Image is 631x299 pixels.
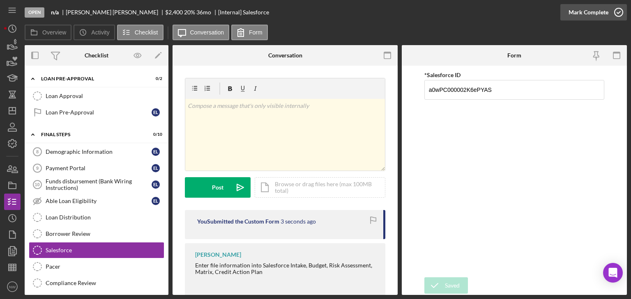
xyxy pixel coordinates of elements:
[46,109,152,116] div: Loan Pre-Approval
[36,149,39,154] tspan: 8
[173,25,230,40] button: Conversation
[66,9,165,16] div: [PERSON_NAME] [PERSON_NAME]
[29,226,164,242] a: Borrower Review
[46,280,164,286] div: Compliance Review
[268,52,302,59] div: Conversation
[29,144,164,160] a: 8Demographic InformationEL
[29,104,164,121] a: Loan Pre-ApprovalEL
[42,29,66,36] label: Overview
[35,182,39,187] tspan: 10
[249,29,263,36] label: Form
[91,29,109,36] label: Activity
[46,214,164,221] div: Loan Distribution
[152,197,160,205] div: E L
[29,209,164,226] a: Loan Distribution
[4,278,21,295] button: NW
[74,25,115,40] button: Activity
[560,4,627,21] button: Mark Complete
[46,263,164,270] div: Pacer
[569,4,608,21] div: Mark Complete
[196,9,211,16] div: 36 mo
[46,148,152,155] div: Demographic Information
[41,76,142,81] div: Loan Pre-Approval
[281,218,316,225] time: 2025-09-24 14:51
[190,29,224,36] label: Conversation
[424,277,468,294] button: Saved
[36,166,39,171] tspan: 9
[218,9,269,16] div: [Internal] Salesforce
[51,9,59,16] b: n/a
[212,177,223,198] div: Post
[147,132,162,137] div: 0 / 10
[445,277,460,294] div: Saved
[46,178,152,191] div: Funds disbursement (Bank Wiring Instructions)
[135,29,158,36] label: Checklist
[152,180,160,189] div: E L
[29,88,164,104] a: Loan Approval
[117,25,164,40] button: Checklist
[41,132,142,137] div: FINAL STEPS
[184,9,195,16] div: 20 %
[507,52,521,59] div: Form
[29,258,164,275] a: Pacer
[29,160,164,176] a: 9Payment PortalEL
[85,52,108,59] div: Checklist
[195,262,377,275] div: Enter file information into Salesforce Intake, Budget, Risk Assessment, Matrix, Credit Action Plan
[165,9,183,16] span: $2,400
[29,193,164,209] a: Able Loan EligibilityEL
[147,76,162,81] div: 0 / 2
[25,25,71,40] button: Overview
[29,176,164,193] a: 10Funds disbursement (Bank Wiring Instructions)EL
[29,275,164,291] a: Compliance Review
[231,25,268,40] button: Form
[46,93,164,99] div: Loan Approval
[197,218,279,225] div: You Submitted the Custom Form
[152,108,160,116] div: E L
[46,231,164,237] div: Borrower Review
[25,7,44,18] div: Open
[46,165,152,171] div: Payment Portal
[46,198,152,204] div: Able Loan Eligibility
[9,285,16,289] text: NW
[195,251,241,258] div: [PERSON_NAME]
[152,164,160,172] div: E L
[152,148,160,156] div: E L
[29,242,164,258] a: Salesforce
[46,247,164,253] div: Salesforce
[185,177,251,198] button: Post
[424,71,461,78] label: *Salesforce ID
[603,263,623,283] div: Open Intercom Messenger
